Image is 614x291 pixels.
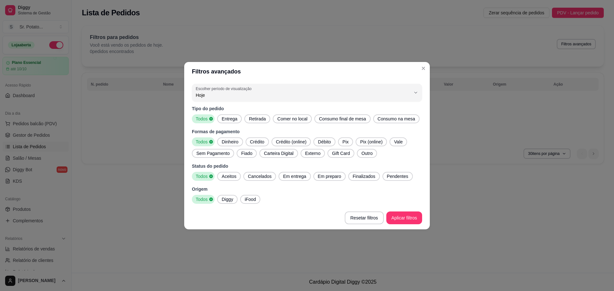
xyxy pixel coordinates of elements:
[184,62,430,81] header: Filtros avançados
[196,86,254,91] label: Escolher período de visualização
[192,105,422,112] p: Tipo do pedido
[391,139,405,145] span: Vale
[192,84,422,102] button: Escolher período de visualizaçãoHoje
[219,139,241,145] span: Dinheiro
[382,172,413,181] button: Pendentes
[315,173,344,180] span: Em preparo
[340,139,351,145] span: Pix
[219,196,236,203] span: Diggy
[373,114,420,123] button: Consumo na mesa
[193,139,209,145] span: Todos
[418,63,429,73] button: Close
[194,150,232,157] span: Sem Pagamento
[329,150,352,157] span: Gift Card
[192,114,215,123] button: Todos
[246,137,269,146] button: Crédito
[219,173,239,180] span: Aceitos
[273,139,309,145] span: Crédito (online)
[357,149,377,158] button: Outro
[384,173,411,180] span: Pendentes
[217,114,242,123] button: Entrega
[273,114,312,123] button: Comer no local
[348,172,380,181] button: Finalizados
[313,137,335,146] button: Débito
[237,149,257,158] button: Fiado
[280,173,309,180] span: Em entrega
[193,173,209,180] span: Todos
[192,149,234,158] button: Sem Pagamento
[315,139,333,145] span: Débito
[217,172,241,181] button: Aceitos
[359,150,375,157] span: Outro
[301,149,325,158] button: Externo
[217,195,238,204] button: Diggy
[259,149,298,158] button: Carteira Digital
[338,137,353,146] button: Pix
[279,172,311,181] button: Em entrega
[192,186,422,192] p: Origem
[219,116,240,122] span: Entrega
[239,150,255,157] span: Fiado
[358,139,385,145] span: Pix (online)
[243,172,276,181] button: Cancelados
[314,114,370,123] button: Consumo final de mesa
[196,92,411,98] span: Hoje
[192,163,422,169] p: Status do pedido
[275,116,310,122] span: Comer no local
[193,116,209,122] span: Todos
[192,195,215,204] button: Todos
[327,149,354,158] button: Gift Card
[192,128,422,135] p: Formas de pagamento
[242,196,258,203] span: iFood
[313,172,346,181] button: Em preparo
[244,114,270,123] button: Retirada
[240,195,260,204] button: iFood
[350,173,378,180] span: Finalizados
[261,150,296,157] span: Carteira Digital
[375,116,418,122] span: Consumo na mesa
[193,196,209,203] span: Todos
[303,150,323,157] span: Externo
[192,137,215,146] button: Todos
[192,172,215,181] button: Todos
[386,211,422,224] button: Aplicar filtros
[248,139,267,145] span: Crédito
[356,137,387,146] button: Pix (online)
[217,137,243,146] button: Dinheiro
[246,116,268,122] span: Retirada
[345,211,384,224] button: Resetar filtros
[272,137,311,146] button: Crédito (online)
[390,137,407,146] button: Vale
[316,116,368,122] span: Consumo final de mesa
[245,173,274,180] span: Cancelados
